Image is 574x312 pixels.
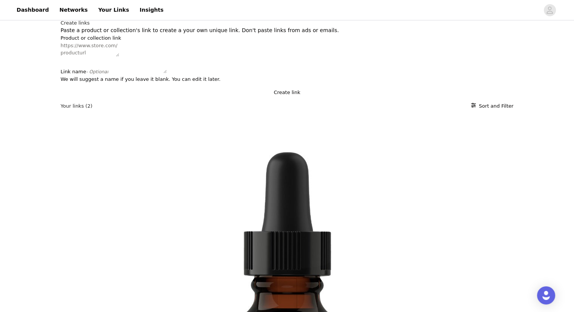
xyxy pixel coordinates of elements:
a: Networks [55,2,92,19]
button: Sort and Filter [471,102,514,110]
a: Insights [135,2,168,19]
h2: Create links [61,19,514,27]
p: Paste a product or collection's link to create a your own unique link. Don't paste links from ads... [61,26,514,34]
div: avatar [546,4,553,16]
h2: Your links (2) [61,102,92,110]
a: Your Links [94,2,134,19]
label: Link name [61,69,109,74]
div: Open Intercom Messenger [537,286,555,304]
button: Create link [61,89,514,96]
div: We will suggest a name if you leave it blank. You can edit it later. [61,76,514,83]
a: Dashboard [12,2,53,19]
label: Product or collection link [61,35,121,41]
span: - Optional [86,69,108,74]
